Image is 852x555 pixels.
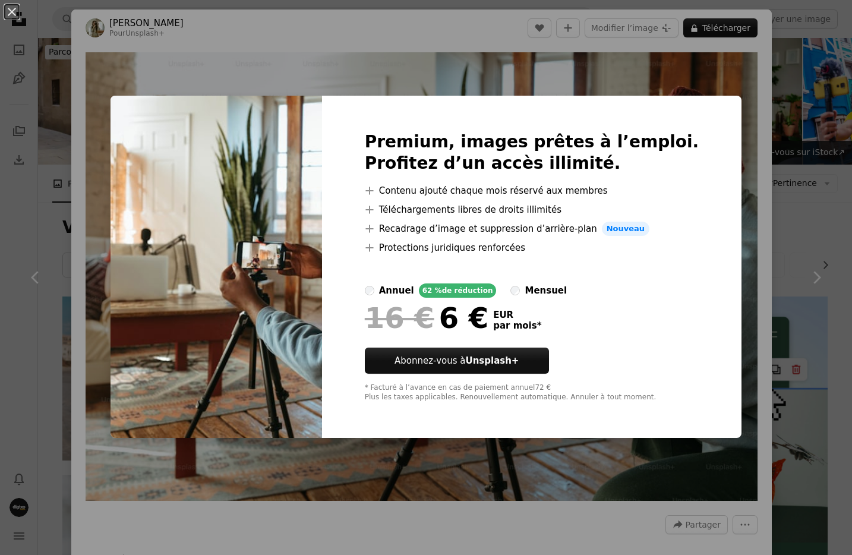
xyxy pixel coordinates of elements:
li: Protections juridiques renforcées [365,241,699,255]
div: mensuel [525,283,567,298]
div: 62 % de réduction [419,283,497,298]
img: premium_photo-1679362664311-c161c3b1b038 [111,96,322,438]
li: Téléchargements libres de droits illimités [365,203,699,217]
div: 6 € [365,302,488,333]
div: annuel [379,283,414,298]
div: * Facturé à l’avance en cas de paiement annuel 72 € Plus les taxes applicables. Renouvellement au... [365,383,699,402]
a: Abonnez-vous àUnsplash+ [365,348,549,374]
li: Contenu ajouté chaque mois réservé aux membres [365,184,699,198]
li: Recadrage d’image et suppression d’arrière-plan [365,222,699,236]
span: Nouveau [602,222,649,236]
strong: Unsplash+ [465,355,519,366]
span: 16 € [365,302,434,333]
input: annuel62 %de réduction [365,286,374,295]
span: par mois * [493,320,541,331]
input: mensuel [510,286,520,295]
h2: Premium, images prêtes à l’emploi. Profitez d’un accès illimité. [365,131,699,174]
span: EUR [493,310,541,320]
